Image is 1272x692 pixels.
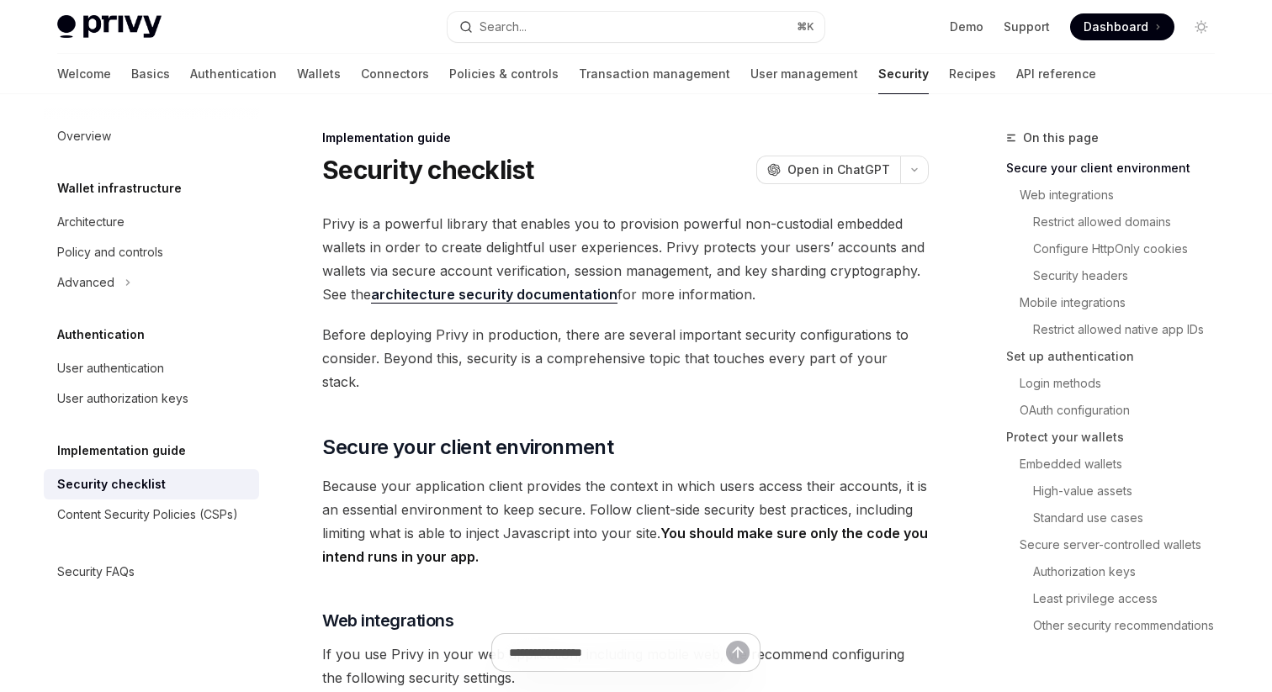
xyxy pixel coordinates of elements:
[797,20,814,34] span: ⌘ K
[57,126,111,146] div: Overview
[1020,531,1228,558] a: Secure server-controlled wallets
[190,54,277,94] a: Authentication
[57,325,145,345] h5: Authentication
[1033,316,1228,343] a: Restrict allowed native app IDs
[57,504,238,525] div: Content Security Policies (CSPs)
[322,609,453,632] span: Web integrations
[322,129,929,146] div: Implementation guide
[131,54,170,94] a: Basics
[44,207,259,237] a: Architecture
[878,54,929,94] a: Security
[297,54,341,94] a: Wallets
[750,54,858,94] a: User management
[480,17,527,37] div: Search...
[322,155,534,185] h1: Security checklist
[1006,155,1228,182] a: Secure your client environment
[57,474,166,494] div: Security checklist
[1033,504,1228,531] a: Standard use cases
[1033,612,1228,639] a: Other security recommendations
[448,12,824,42] button: Search...⌘K
[949,54,996,94] a: Recipes
[1016,54,1096,94] a: API reference
[1023,128,1099,148] span: On this page
[57,358,164,378] div: User authentication
[1070,13,1174,40] a: Dashboard
[449,54,559,94] a: Policies & controls
[57,15,162,39] img: light logo
[44,383,259,414] a: User authorization keys
[1033,585,1228,612] a: Least privilege access
[1033,235,1228,262] a: Configure HttpOnly cookies
[57,178,182,198] h5: Wallet infrastructure
[57,54,111,94] a: Welcome
[322,434,613,461] span: Secure your client environment
[1020,182,1228,209] a: Web integrations
[579,54,730,94] a: Transaction management
[44,469,259,499] a: Security checklist
[1006,343,1228,370] a: Set up authentication
[1020,289,1228,316] a: Mobile integrations
[1004,18,1050,35] a: Support
[1020,451,1228,478] a: Embedded wallets
[322,323,929,394] span: Before deploying Privy in production, there are several important security configurations to cons...
[57,441,186,461] h5: Implementation guide
[1188,13,1215,40] button: Toggle dark mode
[44,353,259,383] a: User authentication
[787,161,890,178] span: Open in ChatGPT
[44,121,259,151] a: Overview
[1006,424,1228,451] a: Protect your wallets
[1084,18,1148,35] span: Dashboard
[44,557,259,587] a: Security FAQs
[57,388,188,409] div: User authorization keys
[57,272,114,293] div: Advanced
[1033,262,1228,289] a: Security headers
[44,499,259,530] a: Content Security Policies (CSPs)
[57,562,135,582] div: Security FAQs
[950,18,983,35] a: Demo
[1033,478,1228,504] a: High-value assets
[371,286,617,304] a: architecture security documentation
[756,156,900,184] button: Open in ChatGPT
[57,212,125,232] div: Architecture
[57,242,163,262] div: Policy and controls
[322,474,929,568] span: Because your application client provides the context in which users access their accounts, it is ...
[726,641,750,664] button: Send message
[44,237,259,267] a: Policy and controls
[1020,370,1228,397] a: Login methods
[361,54,429,94] a: Connectors
[1033,209,1228,235] a: Restrict allowed domains
[1033,558,1228,585] a: Authorization keys
[322,212,929,306] span: Privy is a powerful library that enables you to provision powerful non-custodial embedded wallets...
[1020,397,1228,424] a: OAuth configuration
